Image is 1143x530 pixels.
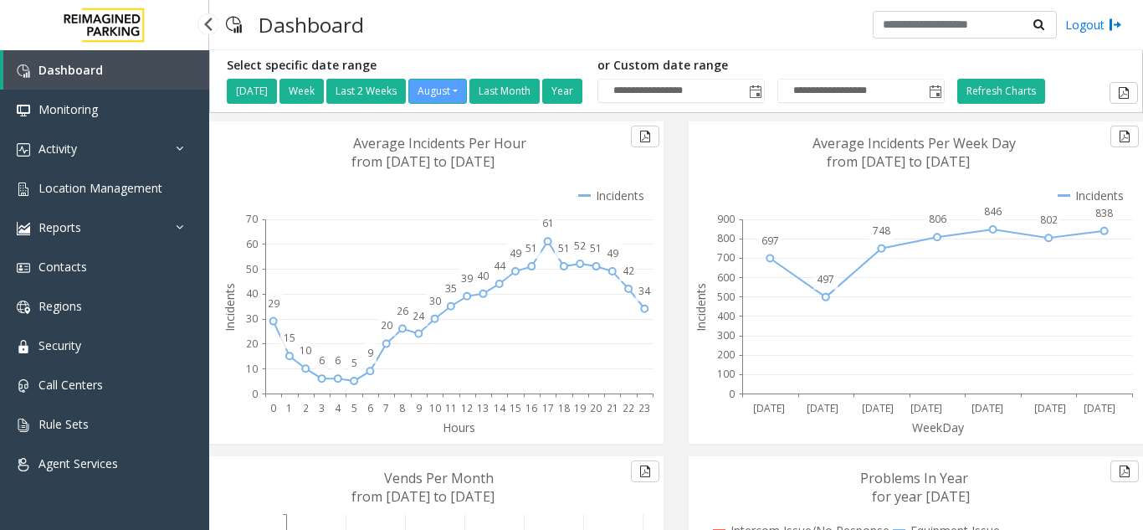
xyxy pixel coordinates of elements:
text: 35 [445,281,457,296]
span: Monitoring [38,101,98,117]
text: 22 [623,401,634,415]
button: [DATE] [227,79,277,104]
span: Security [38,337,81,353]
text: 697 [761,234,779,248]
text: 19 [574,401,586,415]
text: 44 [494,259,506,273]
text: 500 [717,290,735,304]
text: 60 [246,237,258,251]
button: Export to pdf [1110,126,1139,147]
text: 0 [729,387,735,401]
button: August [408,79,467,104]
span: Agent Services [38,455,118,471]
text: Average Incidents Per Week Day [812,134,1016,152]
text: 2 [303,401,309,415]
text: 52 [574,239,586,253]
text: Problems In Year [860,469,968,487]
text: 11 [445,401,457,415]
text: 39 [461,271,473,286]
text: [DATE] [807,401,838,415]
text: Average Incidents Per Hour [353,134,526,152]
span: Contacts [38,259,87,275]
button: Week [279,79,324,104]
text: 20 [246,337,258,351]
text: 600 [717,270,735,285]
text: 34 [638,284,651,298]
text: 20 [590,401,602,415]
text: 18 [558,401,570,415]
text: 14 [494,401,506,415]
button: Last Month [469,79,540,104]
text: 800 [717,231,735,245]
text: 0 [270,401,276,415]
text: 30 [429,294,441,308]
text: 6 [335,353,341,368]
text: 9 [416,401,422,415]
text: 1 [286,401,292,415]
span: Rule Sets [38,416,89,432]
span: Activity [38,141,77,157]
text: Vends Per Month [384,469,494,487]
text: 70 [246,212,258,226]
text: 29 [268,296,279,311]
text: from [DATE] to [DATE] [827,152,970,171]
text: 15 [510,401,521,415]
text: Incidents [693,283,709,332]
text: 700 [717,250,735,265]
img: 'icon' [17,419,30,432]
span: Regions [38,298,82,314]
text: 12 [461,401,473,415]
text: 802 [1040,213,1058,227]
button: Export to pdf [631,461,659,482]
h5: or Custom date range [597,59,945,73]
text: 51 [525,241,537,255]
text: 40 [477,269,489,283]
img: pageIcon [226,4,242,45]
text: 3 [319,401,325,415]
text: 26 [397,304,408,318]
span: Location Management [38,180,162,196]
text: 806 [929,212,946,226]
button: Export to pdf [631,126,659,147]
text: WeekDay [912,419,965,435]
text: 8 [399,401,405,415]
text: 748 [873,224,890,238]
text: 13 [477,401,489,415]
text: 49 [607,246,618,260]
span: Toggle popup [746,80,764,103]
text: 10 [246,362,258,376]
text: 61 [542,216,554,230]
text: 50 [246,262,258,276]
text: 100 [717,367,735,381]
img: 'icon' [17,222,30,235]
text: Incidents [222,283,238,332]
text: 24 [413,309,425,323]
span: Toggle popup [925,80,944,103]
span: Dashboard [38,62,103,78]
text: 23 [638,401,650,415]
img: 'icon' [17,340,30,353]
text: [DATE] [1034,401,1066,415]
text: 900 [717,212,735,226]
text: 20 [381,318,392,332]
button: Export to pdf [1110,461,1139,482]
img: 'icon' [17,64,30,78]
img: 'icon' [17,143,30,157]
text: [DATE] [753,401,785,415]
text: 49 [510,246,521,260]
text: 30 [246,311,258,326]
text: 400 [717,309,735,323]
text: [DATE] [862,401,894,415]
text: 10 [429,401,441,415]
text: 4 [335,401,341,415]
h3: Dashboard [250,4,372,45]
span: Reports [38,219,81,235]
text: 16 [525,401,537,415]
button: Refresh Charts [957,79,1045,104]
text: [DATE] [910,401,942,415]
text: 0 [252,387,258,401]
img: 'icon' [17,379,30,393]
img: 'icon' [17,458,30,471]
text: 51 [558,241,570,255]
text: for year [DATE] [872,487,970,506]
